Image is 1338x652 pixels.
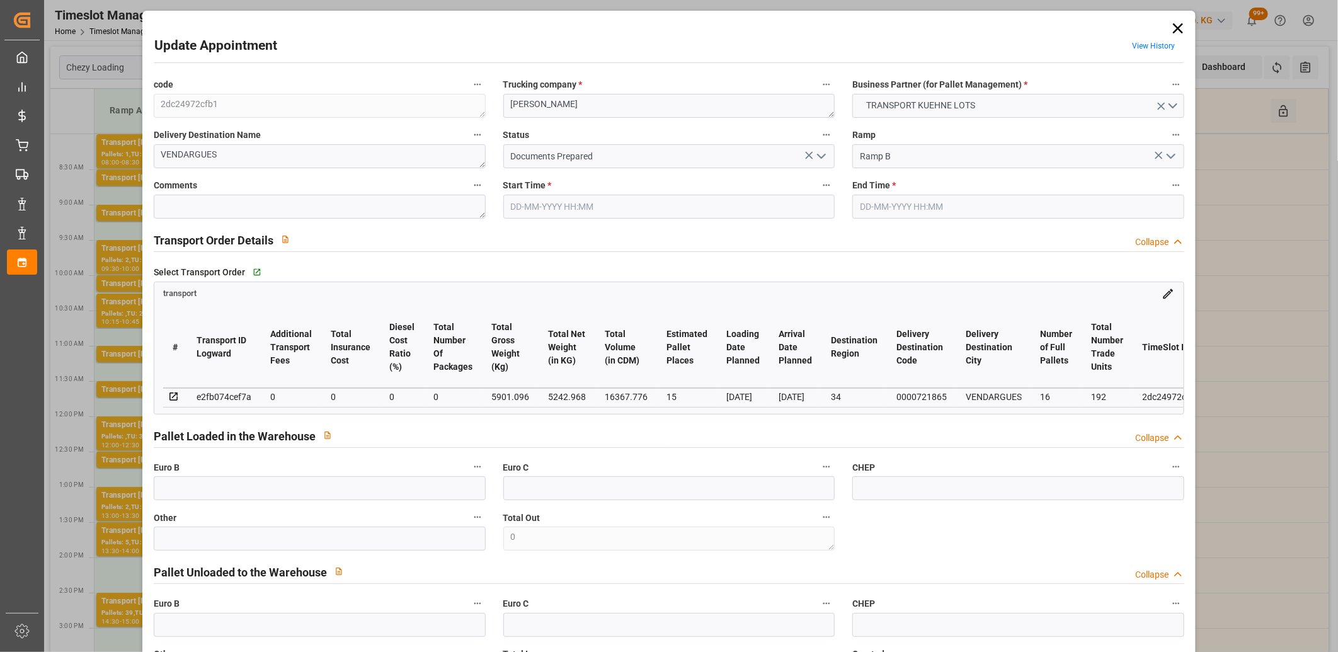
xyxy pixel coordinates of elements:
[1082,307,1133,388] th: Total Number Trade Units
[154,144,486,168] textarea: VENDARGUES
[595,307,657,388] th: Total Volume (in CDM)
[154,428,316,445] h2: Pallet Loaded in the Warehouse
[154,36,277,56] h2: Update Appointment
[154,512,176,525] span: Other
[1161,147,1180,166] button: open menu
[779,389,812,404] div: [DATE]
[503,144,835,168] input: Type to search/select
[270,389,312,404] div: 0
[1168,177,1184,193] button: End Time *
[818,509,835,525] button: Total Out
[852,78,1027,91] span: Business Partner (for Pallet Management)
[852,195,1184,219] input: DD-MM-YYYY HH:MM
[717,307,769,388] th: Loading Date Planned
[469,177,486,193] button: Comments
[163,289,197,299] span: transport
[187,307,261,388] th: Transport ID Logward
[657,307,717,388] th: Estimated Pallet Places
[1041,389,1073,404] div: 16
[482,307,539,388] th: Total Gross Weight (Kg)
[197,389,251,404] div: e2fb074cef7a
[154,179,197,192] span: Comments
[469,76,486,93] button: code
[154,266,245,279] span: Select Transport Order
[887,307,956,388] th: Delivery Destination Code
[273,227,297,251] button: View description
[163,307,187,388] th: #
[469,509,486,525] button: Other
[1132,42,1175,50] a: View History
[1135,432,1169,445] div: Collapse
[316,423,340,447] button: View description
[821,307,887,388] th: Destination Region
[811,147,830,166] button: open menu
[433,389,472,404] div: 0
[503,179,552,192] span: Start Time
[769,307,821,388] th: Arrival Date Planned
[1133,307,1209,388] th: TimeSlot Id
[154,129,261,142] span: Delivery Destination Name
[1135,236,1169,249] div: Collapse
[1031,307,1082,388] th: Number of Full Pallets
[503,461,529,474] span: Euro C
[860,99,981,112] span: TRANSPORT KUEHNE LOTS
[1143,389,1200,404] div: 2dc24972cfb1
[852,144,1184,168] input: Type to search/select
[154,78,173,91] span: code
[852,129,876,142] span: Ramp
[1168,595,1184,612] button: CHEP
[852,461,875,474] span: CHEP
[154,94,486,118] textarea: 2dc24972cfb1
[503,527,835,551] textarea: 0
[327,559,351,583] button: View description
[491,389,529,404] div: 5901.096
[1168,459,1184,475] button: CHEP
[154,232,273,249] h2: Transport Order Details
[726,389,760,404] div: [DATE]
[154,564,327,581] h2: Pallet Unloaded to the Warehouse
[818,76,835,93] button: Trucking company *
[852,179,896,192] span: End Time
[1135,568,1169,581] div: Collapse
[424,307,482,388] th: Total Number Of Packages
[1092,389,1124,404] div: 192
[605,389,648,404] div: 16367.776
[503,512,540,525] span: Total Out
[666,389,707,404] div: 15
[896,389,947,404] div: 0000721865
[503,195,835,219] input: DD-MM-YYYY HH:MM
[818,459,835,475] button: Euro C
[469,127,486,143] button: Delivery Destination Name
[380,307,424,388] th: Diesel Cost Ratio (%)
[852,597,875,610] span: CHEP
[956,307,1031,388] th: Delivery Destination City
[503,129,530,142] span: Status
[831,389,878,404] div: 34
[503,597,529,610] span: Euro C
[852,94,1184,118] button: open menu
[154,461,180,474] span: Euro B
[321,307,380,388] th: Total Insurance Cost
[469,595,486,612] button: Euro B
[163,288,197,298] a: transport
[818,595,835,612] button: Euro C
[154,597,180,610] span: Euro B
[1168,76,1184,93] button: Business Partner (for Pallet Management) *
[818,177,835,193] button: Start Time *
[539,307,595,388] th: Total Net Weight (in KG)
[389,389,415,404] div: 0
[966,389,1022,404] div: VENDARGUES
[331,389,370,404] div: 0
[1168,127,1184,143] button: Ramp
[503,78,583,91] span: Trucking company
[818,127,835,143] button: Status
[261,307,321,388] th: Additional Transport Fees
[548,389,586,404] div: 5242.968
[469,459,486,475] button: Euro B
[503,94,835,118] textarea: [PERSON_NAME]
